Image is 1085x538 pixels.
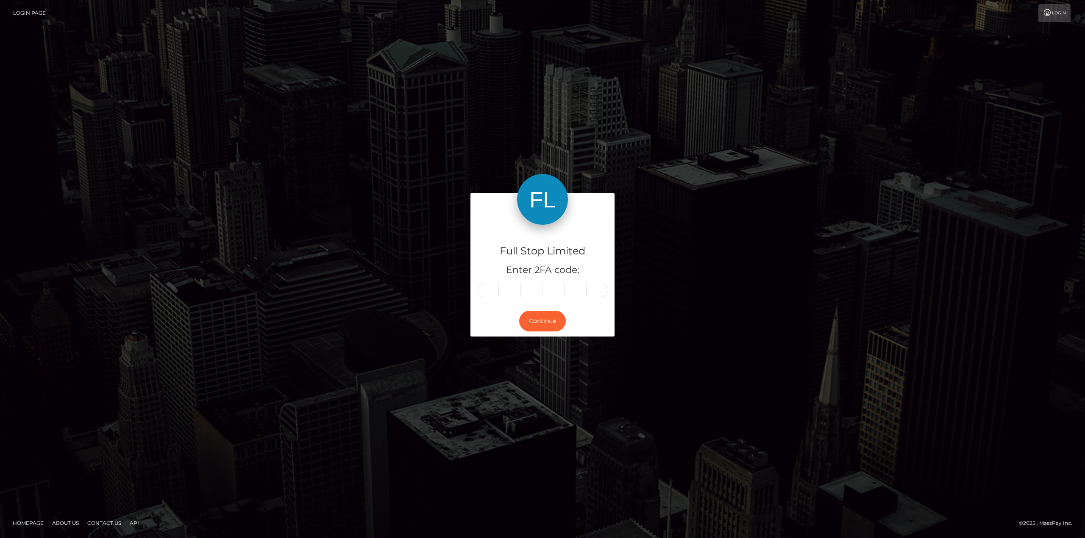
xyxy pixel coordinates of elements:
[477,264,608,277] h5: Enter 2FA code:
[49,516,82,530] a: About Us
[13,4,46,22] a: Login Page
[126,516,142,530] a: API
[1019,519,1079,528] div: © 2025 , MassPay Inc.
[84,516,125,530] a: Contact Us
[519,311,566,331] button: Continue
[517,174,568,225] img: Full Stop Limited
[9,516,47,530] a: Homepage
[1038,4,1071,22] a: Login
[477,244,608,259] h4: Full Stop Limited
